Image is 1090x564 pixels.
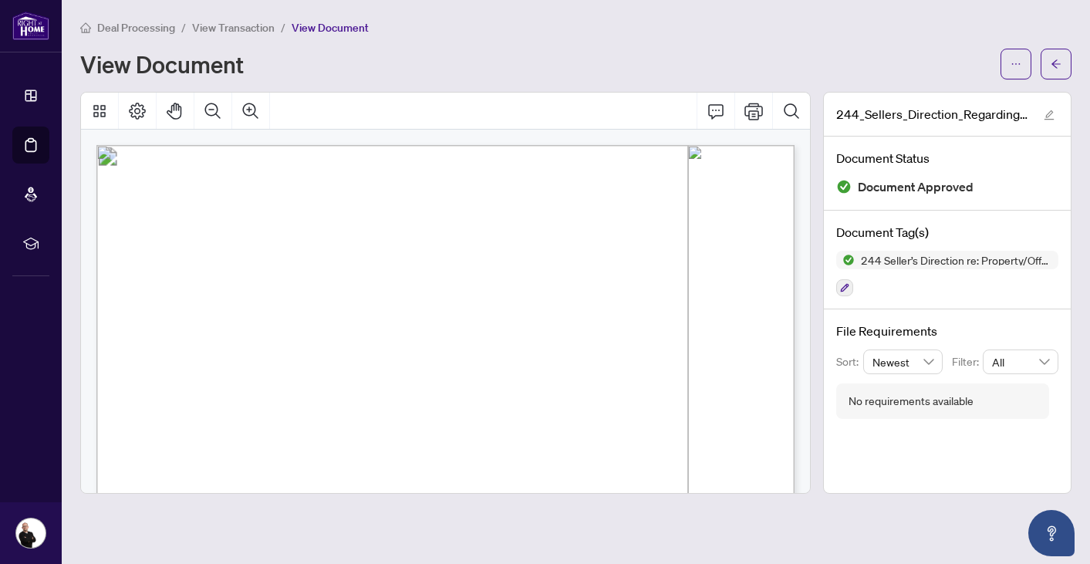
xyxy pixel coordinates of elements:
[1051,59,1061,69] span: arrow-left
[836,223,1058,241] h4: Document Tag(s)
[181,19,186,36] li: /
[1011,59,1021,69] span: ellipsis
[858,177,974,198] span: Document Approved
[872,350,934,373] span: Newest
[192,21,275,35] span: View Transaction
[16,518,46,548] img: Profile Icon
[281,19,285,36] li: /
[836,105,1029,123] span: 244_Sellers_Direction_Regarding_Property_Offers_-_PropTx-[PERSON_NAME].pdf
[855,255,1058,265] span: 244 Seller’s Direction re: Property/Offers
[952,353,983,370] p: Filter:
[836,149,1058,167] h4: Document Status
[1044,110,1055,120] span: edit
[97,21,175,35] span: Deal Processing
[836,353,863,370] p: Sort:
[836,322,1058,340] h4: File Requirements
[836,179,852,194] img: Document Status
[12,12,49,40] img: logo
[836,251,855,269] img: Status Icon
[849,393,974,410] div: No requirements available
[1028,510,1075,556] button: Open asap
[80,22,91,33] span: home
[80,52,244,76] h1: View Document
[992,350,1049,373] span: All
[292,21,369,35] span: View Document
